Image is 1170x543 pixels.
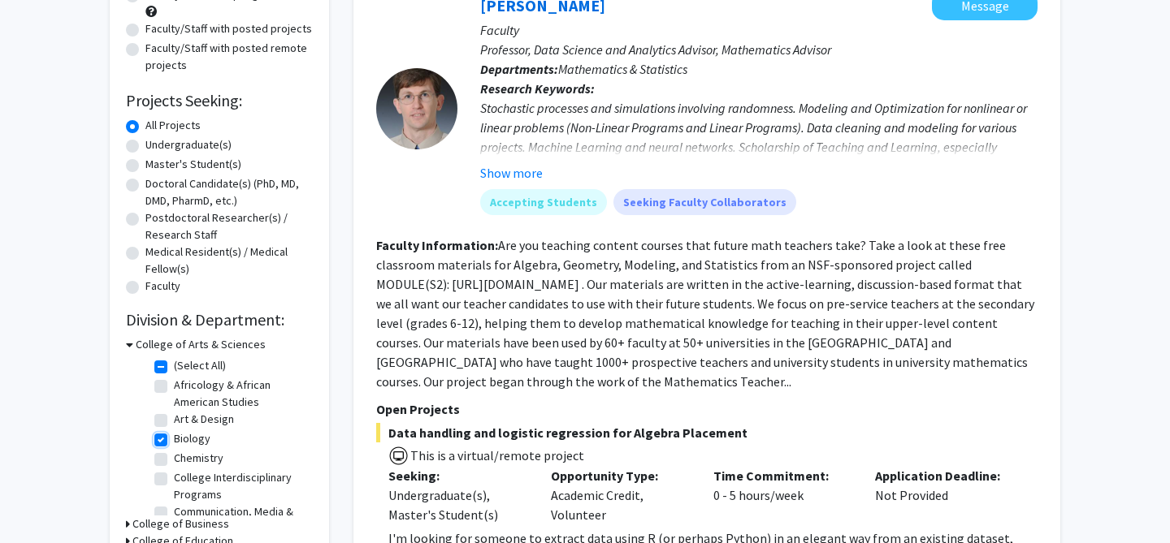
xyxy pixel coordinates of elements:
[376,423,1038,442] span: Data handling and logistic regression for Algebra Placement
[145,20,312,37] label: Faculty/Staff with posted projects
[145,175,313,209] label: Doctoral Candidate(s) (PhD, MD, DMD, PharmD, etc.)
[145,243,313,278] label: Medical Resident(s) / Medical Fellow(s)
[132,515,229,532] h3: College of Business
[145,209,313,243] label: Postdoctoral Researcher(s) / Research Staff
[863,466,1025,524] div: Not Provided
[480,98,1038,176] div: Stochastic processes and simulations involving randomness. Modeling and Optimization for nonlinea...
[126,91,313,110] h2: Projects Seeking:
[136,336,266,353] h3: College of Arts & Sciences
[174,503,309,537] label: Communication, Media & Theatre Arts
[409,447,584,463] span: This is a virtual/remote project
[388,466,526,485] p: Seeking:
[613,189,796,215] mat-chip: Seeking Faculty Collaborators
[126,310,313,330] h2: Division & Department:
[145,156,241,173] label: Master's Student(s)
[539,466,701,524] div: Academic Credit, Volunteer
[376,237,498,253] b: Faculty Information:
[480,80,595,97] b: Research Keywords:
[480,61,558,77] b: Departments:
[480,40,1038,59] p: Professor, Data Science and Analytics Advisor, Mathematics Advisor
[388,485,526,524] div: Undergraduate(s), Master's Student(s)
[174,377,309,411] label: Africology & African American Studies
[174,469,309,503] label: College Interdisciplinary Programs
[145,278,180,295] label: Faculty
[701,466,864,524] div: 0 - 5 hours/week
[376,237,1034,390] fg-read-more: Are you teaching content courses that future math teachers take? Take a look at these free classr...
[145,117,201,134] label: All Projects
[145,136,232,153] label: Undergraduate(s)
[174,450,223,467] label: Chemistry
[558,61,687,77] span: Mathematics & Statistics
[480,20,1038,40] p: Faculty
[12,470,69,531] iframe: Chat
[713,466,851,485] p: Time Commitment:
[145,40,313,74] label: Faculty/Staff with posted remote projects
[875,466,1013,485] p: Application Deadline:
[174,411,234,428] label: Art & Design
[376,399,1038,419] p: Open Projects
[174,430,210,447] label: Biology
[480,163,543,183] button: Show more
[480,189,607,215] mat-chip: Accepting Students
[551,466,689,485] p: Opportunity Type:
[174,357,226,374] label: (Select All)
